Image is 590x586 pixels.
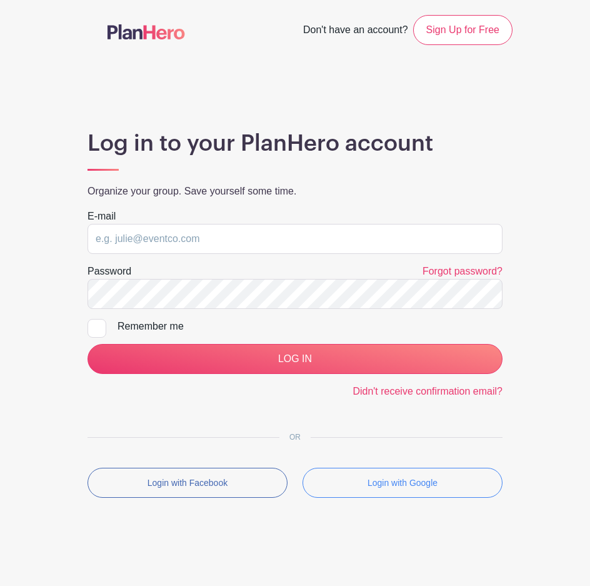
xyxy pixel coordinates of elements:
[87,264,131,279] label: Password
[147,478,227,488] small: Login with Facebook
[87,468,287,498] button: Login with Facebook
[107,24,185,39] img: logo-507f7623f17ff9eddc593b1ce0a138ce2505c220e1c5a4e2b4648c50719b7d32.svg
[117,319,502,334] div: Remember me
[302,468,502,498] button: Login with Google
[87,224,502,254] input: e.g. julie@eventco.com
[422,266,502,276] a: Forgot password?
[279,433,311,442] span: OR
[87,209,116,224] label: E-mail
[87,344,502,374] input: LOG IN
[87,184,502,199] p: Organize your group. Save yourself some time.
[367,478,437,488] small: Login with Google
[303,18,408,45] span: Don't have an account?
[413,15,512,45] a: Sign Up for Free
[87,130,502,157] h1: Log in to your PlanHero account
[352,386,502,397] a: Didn't receive confirmation email?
